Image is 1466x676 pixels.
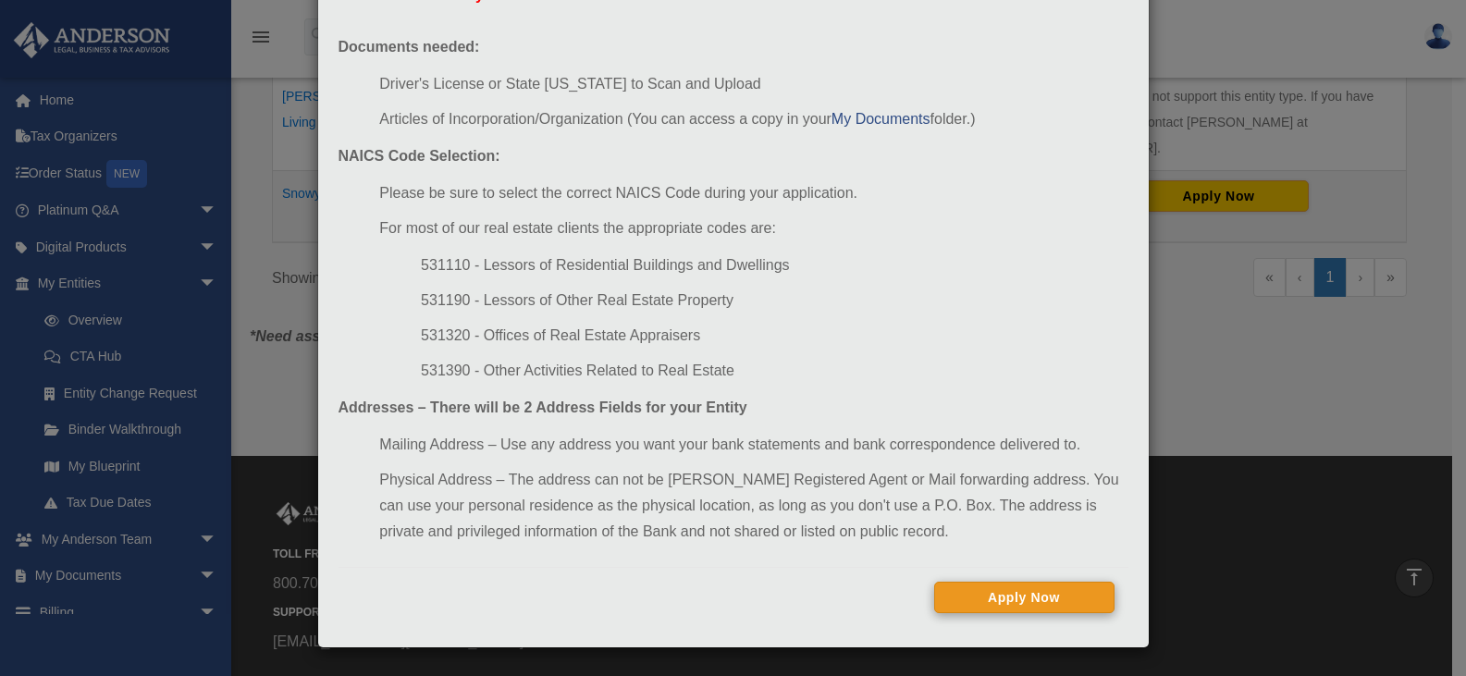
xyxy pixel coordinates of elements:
[421,358,1127,384] li: 531390 - Other Activities Related to Real Estate
[379,106,1127,132] li: Articles of Incorporation/Organization (You can access a copy in your folder.)
[339,399,747,415] strong: Addresses – There will be 2 Address Fields for your Entity
[379,215,1127,241] li: For most of our real estate clients the appropriate codes are:
[934,582,1115,613] button: Apply Now
[379,71,1127,97] li: Driver's License or State [US_STATE] to Scan and Upload
[379,432,1127,458] li: Mailing Address – Use any address you want your bank statements and bank correspondence delivered...
[421,252,1127,278] li: 531110 - Lessors of Residential Buildings and Dwellings
[832,111,930,127] a: My Documents
[379,467,1127,545] li: Physical Address – The address can not be [PERSON_NAME] Registered Agent or Mail forwarding addre...
[339,148,500,164] strong: NAICS Code Selection:
[421,323,1127,349] li: 531320 - Offices of Real Estate Appraisers
[339,39,480,55] strong: Documents needed:
[421,288,1127,313] li: 531190 - Lessors of Other Real Estate Property
[379,180,1127,206] li: Please be sure to select the correct NAICS Code during your application.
